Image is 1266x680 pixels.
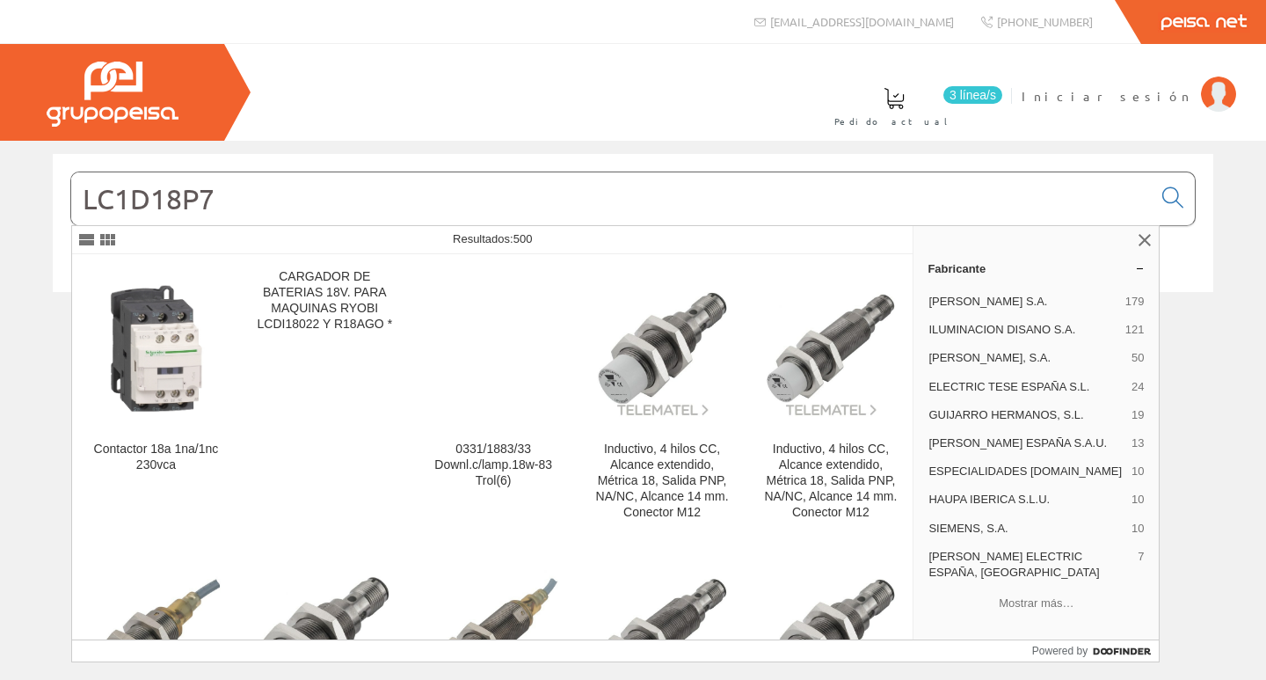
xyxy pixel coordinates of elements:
[913,254,1159,282] a: Fabricante
[928,549,1131,581] span: [PERSON_NAME] ELECTRIC ESPAÑA, [GEOGRAPHIC_DATA]
[1125,294,1145,310] span: 179
[241,255,409,541] a: CARGADOR DE BATERIAS 18V. PARA MAQUINAS RYOBI LCDI18022 Y R18AGO *
[424,442,564,489] div: 0331/1883/33 Downl.c/lamp.18w-83 Trol(6)
[1131,407,1144,423] span: 19
[1131,435,1144,451] span: 13
[817,73,1007,137] a: 3 línea/s Pedido actual
[1032,640,1160,662] a: Powered by
[86,442,226,473] div: Contactor 18a 1na/1nc 230vca
[86,279,226,419] img: Contactor 18a 1na/1nc 230vca
[928,350,1124,366] span: [PERSON_NAME], S.A.
[1125,322,1145,338] span: 121
[1131,379,1144,395] span: 24
[1131,350,1144,366] span: 50
[71,172,1152,225] input: Buscar...
[928,492,1124,508] span: HAUPA IBERICA S.L.U.
[593,279,732,419] img: Inductivo, 4 hilos CC, Alcance extendido, Métrica 18, Salida PNP, NA/NC, Alcance 14 mm. Conector M12
[928,435,1124,451] span: [PERSON_NAME] ESPAÑA S.A.U.
[72,255,240,541] a: Contactor 18a 1na/1nc 230vca Contactor 18a 1na/1nc 230vca
[747,255,915,541] a: Inductivo, 4 hilos CC, Alcance extendido, Métrica 18, Salida PNP, NA/NC, Alcance 14 mm. Conector ...
[410,255,578,541] a: 0331/1883/33 Downl.c/lamp.18w-83 Trol(6) 0331/1883/33 Downl.c/lamp.18w-83 Trol(6)
[920,589,1152,618] button: Mostrar más…
[928,521,1124,537] span: SIEMENS, S.A.
[928,294,1117,310] span: [PERSON_NAME] S.A.
[593,442,732,521] div: Inductivo, 4 hilos CC, Alcance extendido, Métrica 18, Salida PNP, NA/NC, Alcance 14 mm. Conector M12
[761,442,901,521] div: Inductivo, 4 hilos CC, Alcance extendido, Métrica 18, Salida PNP, NA/NC, Alcance 14 mm. Conector M12
[1131,464,1144,479] span: 10
[255,269,395,333] div: CARGADOR DE BATERIAS 18V. PARA MAQUINAS RYOBI LCDI18022 Y R18AGO *
[761,279,901,419] img: Inductivo, 4 hilos CC, Alcance extendido, Métrica 18, Salida PNP, NA/NC, Alcance 14 mm. Conector M12
[928,407,1124,423] span: GUIJARRO HERMANOS, S.L.
[1022,73,1236,90] a: Iniciar sesión
[997,14,1093,29] span: [PHONE_NUMBER]
[928,379,1124,395] span: ELECTRIC TESE ESPAÑA S.L.
[928,464,1124,479] span: ESPECIALIDADES [DOMAIN_NAME]
[1138,549,1144,581] span: 7
[47,62,178,127] img: Grupo Peisa
[513,232,533,245] span: 500
[1032,643,1088,659] span: Powered by
[453,232,532,245] span: Resultados:
[834,113,954,130] span: Pedido actual
[53,314,1213,329] div: © Grupo Peisa
[770,14,954,29] span: [EMAIL_ADDRESS][DOMAIN_NAME]
[1131,521,1144,537] span: 10
[578,255,746,541] a: Inductivo, 4 hilos CC, Alcance extendido, Métrica 18, Salida PNP, NA/NC, Alcance 14 mm. Conector ...
[943,86,1002,104] span: 3 línea/s
[1022,87,1192,105] span: Iniciar sesión
[1131,492,1144,508] span: 10
[928,322,1117,338] span: ILUMINACION DISANO S.A.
